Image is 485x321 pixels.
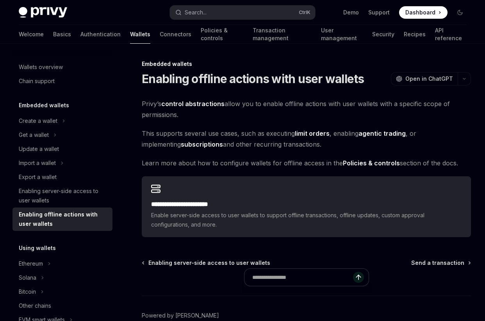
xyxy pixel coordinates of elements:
[142,98,471,120] span: Privy’s allow you to enable offline actions with user wallets with a specific scope of permissions.
[12,60,112,74] a: Wallets overview
[142,176,471,237] a: **** **** **** **** ****Enable server-side access to user wallets to support offline transactions...
[372,25,394,44] a: Security
[321,25,363,44] a: User management
[399,6,448,19] a: Dashboard
[12,170,112,184] a: Export a wallet
[181,140,223,148] strong: subscriptions
[295,129,330,137] strong: limit orders
[19,116,57,126] div: Create a wallet
[142,128,471,150] span: This supports several use cases, such as executing , enabling , or implementing and other recurri...
[19,62,63,72] div: Wallets overview
[454,6,466,19] button: Toggle dark mode
[391,72,458,85] button: Open in ChatGPT
[358,129,406,137] strong: agentic trading
[148,259,270,267] span: Enabling server-side access to user wallets
[253,25,312,44] a: Transaction management
[12,299,112,313] a: Other chains
[143,259,270,267] a: Enabling server-side access to user wallets
[404,25,426,44] a: Recipes
[19,172,57,182] div: Export a wallet
[343,159,400,167] strong: Policies & controls
[343,9,359,16] a: Demo
[19,101,69,110] h5: Embedded wallets
[142,72,364,86] h1: Enabling offline actions with user wallets
[19,186,108,205] div: Enabling server-side access to user wallets
[19,273,36,282] div: Solana
[19,243,56,253] h5: Using wallets
[19,7,67,18] img: dark logo
[142,158,471,168] span: Learn more about how to configure wallets for offline access in the section of the docs.
[368,9,390,16] a: Support
[411,259,470,267] a: Send a transaction
[19,210,108,229] div: Enabling offline actions with user wallets
[299,9,310,16] span: Ctrl K
[19,130,49,140] div: Get a wallet
[405,9,435,16] span: Dashboard
[19,259,43,268] div: Ethereum
[161,100,225,108] a: control abstractions
[201,25,243,44] a: Policies & controls
[19,158,56,168] div: Import a wallet
[12,207,112,231] a: Enabling offline actions with user wallets
[142,60,471,68] div: Embedded wallets
[435,25,466,44] a: API reference
[405,75,453,83] span: Open in ChatGPT
[411,259,464,267] span: Send a transaction
[19,25,44,44] a: Welcome
[185,8,207,17] div: Search...
[53,25,71,44] a: Basics
[142,312,219,319] a: Powered by [PERSON_NAME]
[12,184,112,207] a: Enabling server-side access to user wallets
[19,144,59,154] div: Update a wallet
[19,301,51,310] div: Other chains
[151,211,462,229] span: Enable server-side access to user wallets to support offline transactions, offline updates, custo...
[130,25,150,44] a: Wallets
[170,5,315,20] button: Search...CtrlK
[12,142,112,156] a: Update a wallet
[12,74,112,88] a: Chain support
[353,272,364,283] button: Send message
[19,287,36,296] div: Bitcoin
[80,25,121,44] a: Authentication
[19,76,55,86] div: Chain support
[160,25,191,44] a: Connectors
